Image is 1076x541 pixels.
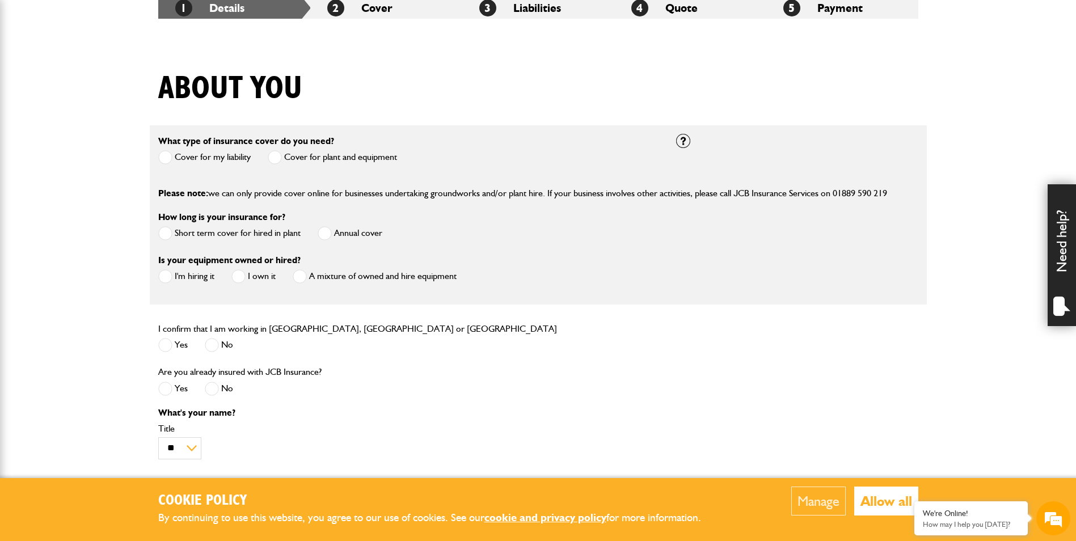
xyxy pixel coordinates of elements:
[791,487,846,515] button: Manage
[854,487,918,515] button: Allow all
[158,213,285,222] label: How long is your insurance for?
[318,226,382,240] label: Annual cover
[158,150,251,164] label: Cover for my liability
[158,226,301,240] label: Short term cover for hired in plant
[158,70,302,108] h1: About you
[158,324,557,333] label: I confirm that I am working in [GEOGRAPHIC_DATA], [GEOGRAPHIC_DATA] or [GEOGRAPHIC_DATA]
[484,511,606,524] a: cookie and privacy policy
[205,338,233,352] label: No
[268,150,397,164] label: Cover for plant and equipment
[158,382,188,396] label: Yes
[158,256,301,265] label: Is your equipment owned or hired?
[1048,184,1076,326] div: Need help?
[923,509,1019,518] div: We're Online!
[158,424,659,433] label: Title
[923,520,1019,529] p: How may I help you today?
[158,338,188,352] label: Yes
[205,382,233,396] label: No
[158,188,208,198] span: Please note:
[158,408,659,417] p: What's your name?
[293,269,457,284] label: A mixture of owned and hire equipment
[158,269,214,284] label: I'm hiring it
[158,492,720,510] h2: Cookie Policy
[231,269,276,284] label: I own it
[158,509,720,527] p: By continuing to use this website, you agree to our use of cookies. See our for more information.
[158,137,334,146] label: What type of insurance cover do you need?
[158,367,322,377] label: Are you already insured with JCB Insurance?
[158,186,918,201] p: we can only provide cover online for businesses undertaking groundworks and/or plant hire. If you...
